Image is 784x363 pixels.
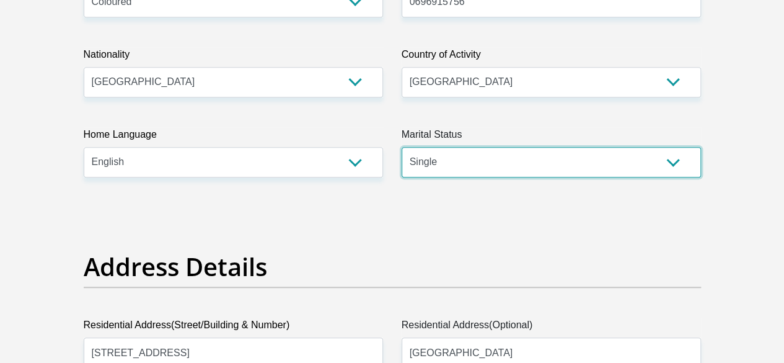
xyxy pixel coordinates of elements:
[402,127,701,147] label: Marital Status
[84,318,383,338] label: Residential Address(Street/Building & Number)
[84,47,383,67] label: Nationality
[402,318,701,338] label: Residential Address(Optional)
[84,127,383,147] label: Home Language
[402,47,701,67] label: Country of Activity
[84,252,701,282] h2: Address Details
